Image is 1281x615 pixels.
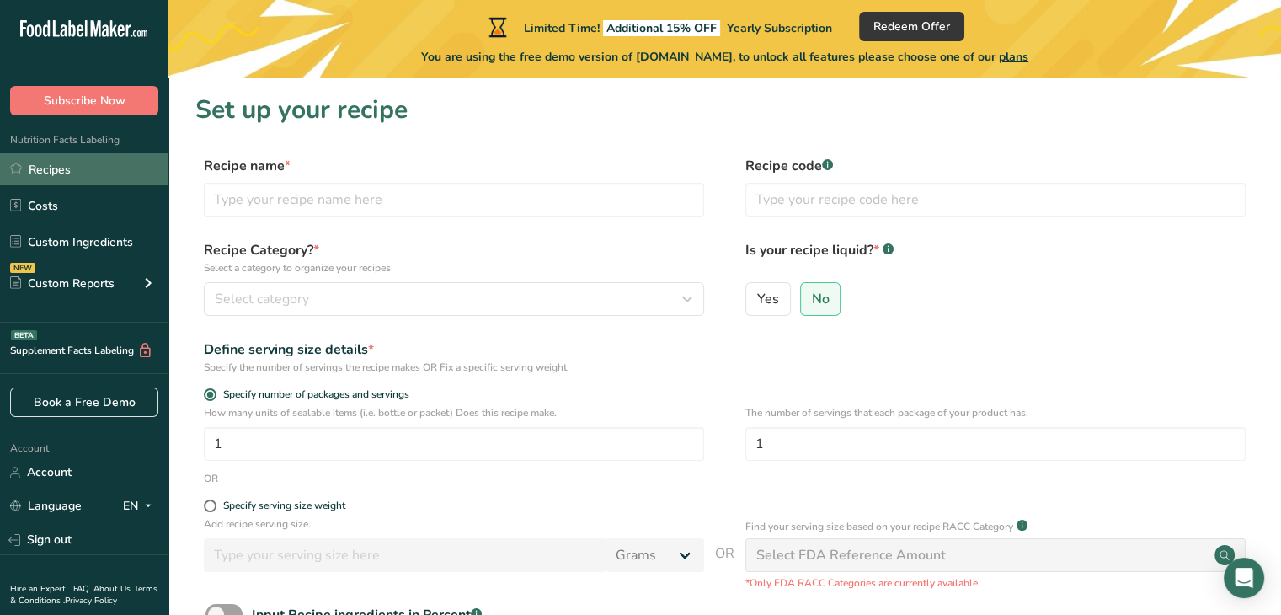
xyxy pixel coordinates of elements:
[44,92,125,110] span: Subscribe Now
[73,583,93,595] a: FAQ .
[757,291,779,307] span: Yes
[204,156,704,176] label: Recipe name
[204,405,704,420] p: How many units of sealable items (i.e. bottle or packet) Does this recipe make.
[204,240,704,275] label: Recipe Category?
[10,86,158,115] button: Subscribe Now
[603,20,720,36] span: Additional 15% OFF
[204,340,704,360] div: Define serving size details
[204,538,606,572] input: Type your serving size here
[745,183,1246,217] input: Type your recipe code here
[10,388,158,417] a: Book a Free Demo
[745,240,1246,275] label: Is your recipe liquid?
[745,405,1246,420] p: The number of servings that each package of your product has.
[10,263,35,273] div: NEW
[10,583,70,595] a: Hire an Expert .
[215,289,309,309] span: Select category
[93,583,134,595] a: About Us .
[204,260,704,275] p: Select a category to organize your recipes
[223,500,345,512] div: Specify serving size weight
[10,583,157,607] a: Terms & Conditions .
[65,595,117,607] a: Privacy Policy
[10,491,82,521] a: Language
[195,91,1254,129] h1: Set up your recipe
[715,543,734,591] span: OR
[10,275,115,292] div: Custom Reports
[859,12,964,41] button: Redeem Offer
[745,519,1013,534] p: Find your serving size based on your recipe RACC Category
[123,496,158,516] div: EN
[812,291,830,307] span: No
[999,49,1028,65] span: plans
[11,330,37,340] div: BETA
[1224,558,1264,598] div: Open Intercom Messenger
[204,360,704,375] div: Specify the number of servings the recipe makes OR Fix a specific serving weight
[745,575,1246,591] p: *Only FDA RACC Categories are currently available
[216,388,409,401] span: Specify number of packages and servings
[204,471,218,486] div: OR
[745,156,1246,176] label: Recipe code
[485,17,832,37] div: Limited Time!
[727,20,832,36] span: Yearly Subscription
[204,516,704,532] p: Add recipe serving size.
[421,48,1028,66] span: You are using the free demo version of [DOMAIN_NAME], to unlock all features please choose one of...
[873,18,950,35] span: Redeem Offer
[204,282,704,316] button: Select category
[756,545,946,565] div: Select FDA Reference Amount
[204,183,704,217] input: Type your recipe name here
